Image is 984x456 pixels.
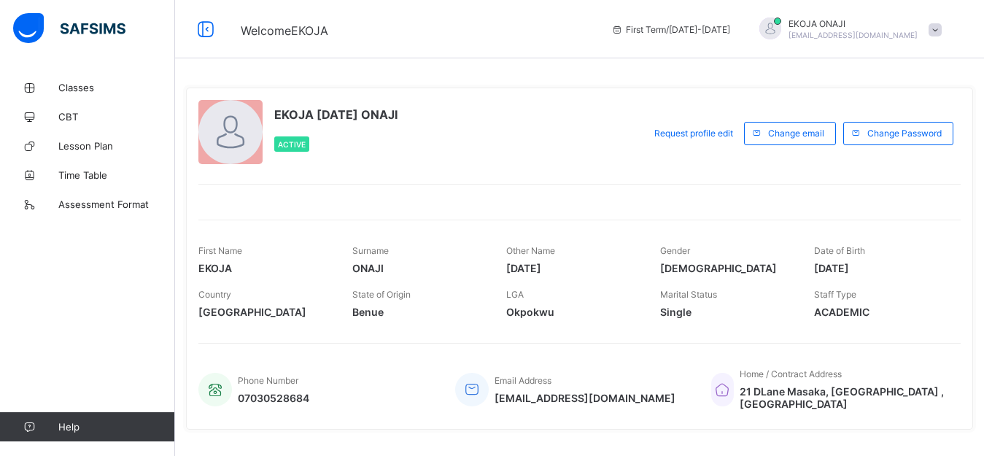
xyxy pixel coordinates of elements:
[352,262,484,274] span: ONAJI
[789,18,918,29] span: EKOJA ONAJI
[198,289,231,300] span: Country
[814,306,946,318] span: ACADEMIC
[506,306,638,318] span: Okpokwu
[58,140,175,152] span: Lesson Plan
[352,289,411,300] span: State of Origin
[198,262,330,274] span: EKOJA
[867,128,942,139] span: Change Password
[506,262,638,274] span: [DATE]
[745,18,949,42] div: EKOJAONAJI
[352,306,484,318] span: Benue
[654,128,733,139] span: Request profile edit
[352,245,389,256] span: Surname
[198,245,242,256] span: First Name
[506,289,524,300] span: LGA
[768,128,824,139] span: Change email
[58,82,175,93] span: Classes
[238,375,298,386] span: Phone Number
[13,13,125,44] img: safsims
[58,421,174,433] span: Help
[278,140,306,149] span: Active
[660,306,792,318] span: Single
[789,31,918,39] span: [EMAIL_ADDRESS][DOMAIN_NAME]
[274,107,398,122] span: EKOJA [DATE] ONAJI
[238,392,309,404] span: 07030528684
[814,262,946,274] span: [DATE]
[740,368,842,379] span: Home / Contract Address
[740,385,946,410] span: 21 DLane Masaka, [GEOGRAPHIC_DATA] , [GEOGRAPHIC_DATA]
[58,198,175,210] span: Assessment Format
[660,289,717,300] span: Marital Status
[660,245,690,256] span: Gender
[58,111,175,123] span: CBT
[814,245,865,256] span: Date of Birth
[58,169,175,181] span: Time Table
[611,24,730,35] span: session/term information
[495,375,551,386] span: Email Address
[814,289,856,300] span: Staff Type
[198,306,330,318] span: [GEOGRAPHIC_DATA]
[241,23,328,38] span: Welcome EKOJA
[506,245,555,256] span: Other Name
[495,392,675,404] span: [EMAIL_ADDRESS][DOMAIN_NAME]
[660,262,792,274] span: [DEMOGRAPHIC_DATA]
